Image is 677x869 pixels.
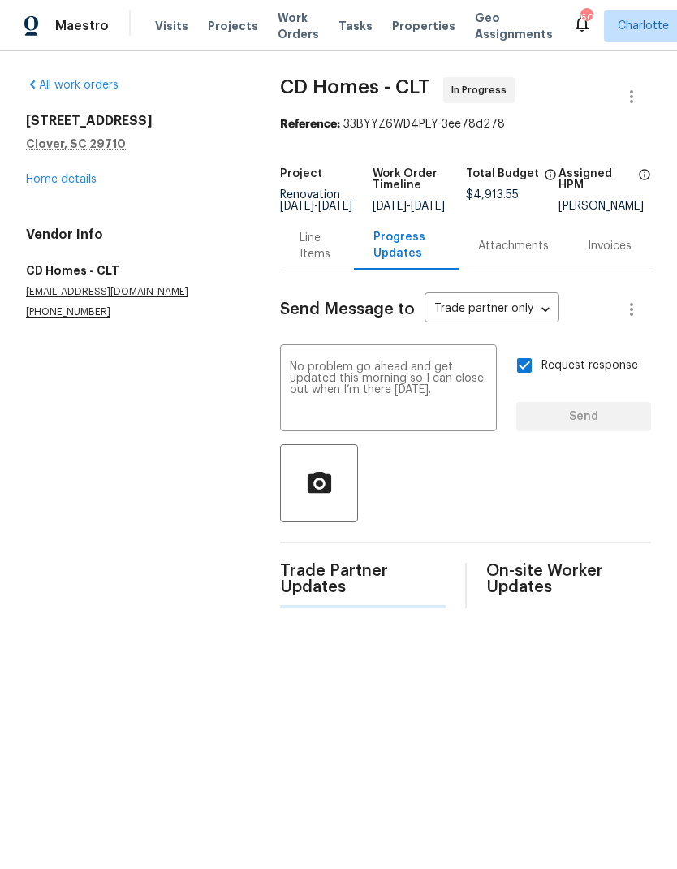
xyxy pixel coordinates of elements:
[544,168,557,189] span: The total cost of line items that have been proposed by Opendoor. This sum includes line items th...
[373,168,465,191] h5: Work Order Timeline
[475,10,553,42] span: Geo Assignments
[411,201,445,212] span: [DATE]
[278,10,319,42] span: Work Orders
[425,296,559,323] div: Trade partner only
[280,168,322,179] h5: Project
[155,18,188,34] span: Visits
[26,227,241,243] h4: Vendor Info
[280,201,352,212] span: -
[478,238,549,254] div: Attachments
[466,168,539,179] h5: Total Budget
[280,77,430,97] span: CD Homes - CLT
[300,230,334,262] div: Line Items
[280,563,445,595] span: Trade Partner Updates
[338,20,373,32] span: Tasks
[280,189,352,212] span: Renovation
[55,18,109,34] span: Maestro
[26,80,119,91] a: All work orders
[580,10,592,26] div: 60
[558,168,633,191] h5: Assigned HPM
[392,18,455,34] span: Properties
[280,201,314,212] span: [DATE]
[373,201,445,212] span: -
[290,361,487,418] textarea: No problem go ahead and get updated this morning so I can close out when I’m there [DATE].
[280,301,415,318] span: Send Message to
[541,357,638,374] span: Request response
[558,201,651,212] div: [PERSON_NAME]
[280,119,340,130] b: Reference:
[26,262,241,279] h5: CD Homes - CLT
[638,168,651,201] span: The hpm assigned to this work order.
[373,229,439,262] div: Progress Updates
[318,201,352,212] span: [DATE]
[466,189,519,201] span: $4,913.55
[280,116,651,132] div: 33BYYZ6WD4PEY-3ee78d278
[26,174,97,185] a: Home details
[373,201,407,212] span: [DATE]
[486,563,651,595] span: On-site Worker Updates
[451,82,513,98] span: In Progress
[208,18,258,34] span: Projects
[618,18,669,34] span: Charlotte
[588,238,632,254] div: Invoices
